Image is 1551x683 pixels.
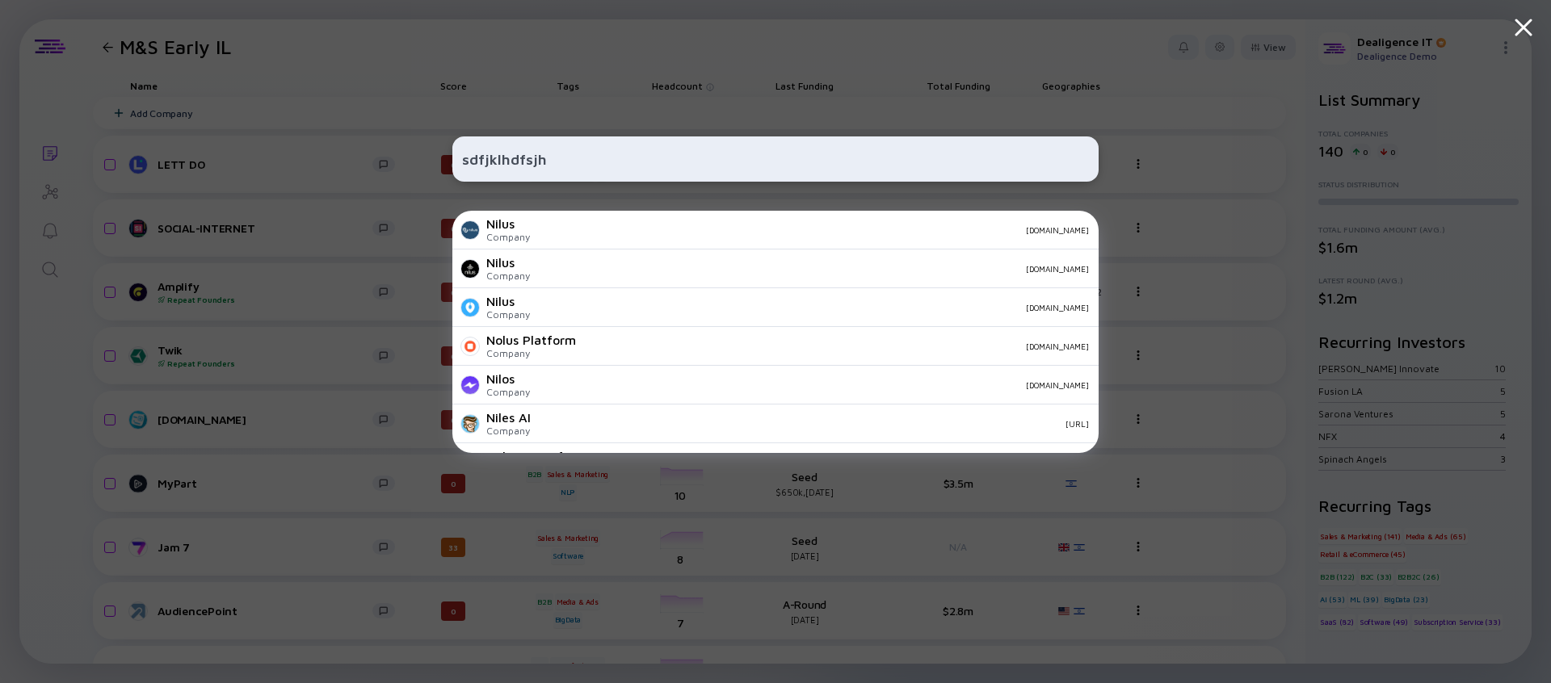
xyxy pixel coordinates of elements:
[486,449,572,463] div: Nalu Scientific
[486,270,530,282] div: Company
[486,308,530,321] div: Company
[486,347,576,359] div: Company
[486,294,530,308] div: Nilus
[462,145,1089,174] input: Search Company or Investor...
[486,333,576,347] div: Nolus Platform
[486,231,530,243] div: Company
[486,386,530,398] div: Company
[486,255,530,270] div: Nilus
[486,216,530,231] div: Nilus
[543,264,1089,274] div: [DOMAIN_NAME]
[486,425,531,437] div: Company
[543,225,1089,235] div: [DOMAIN_NAME]
[486,410,531,425] div: Niles AI
[543,380,1089,390] div: [DOMAIN_NAME]
[486,371,530,386] div: Nilos
[589,341,1089,351] div: [DOMAIN_NAME]
[543,303,1089,312] div: [DOMAIN_NAME]
[544,419,1089,429] div: [URL]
